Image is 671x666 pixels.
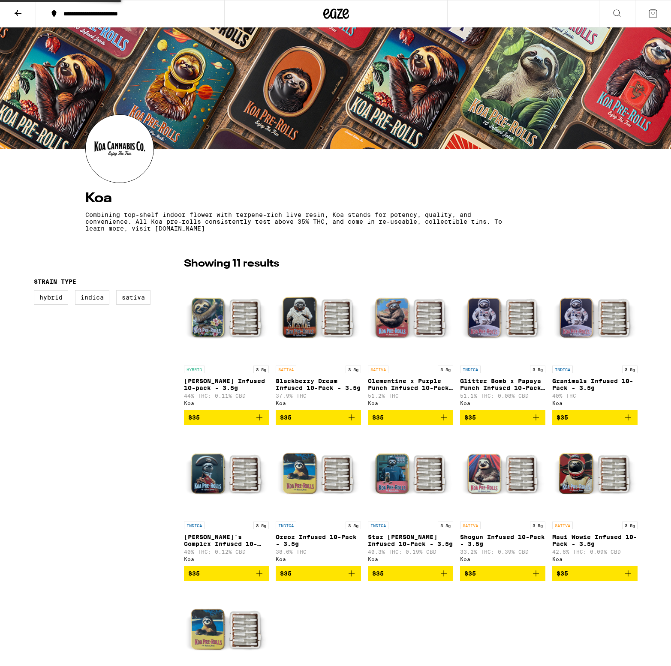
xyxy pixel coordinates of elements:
[188,570,200,577] span: $35
[460,276,545,410] a: Open page for Glitter Bomb x Papaya Punch Infused 10-Pack - 3.5g from Koa
[276,534,361,547] p: Oreoz Infused 10-Pack - 3.5g
[460,393,545,399] p: 51.1% THC: 0.08% CBD
[460,534,545,547] p: Shogun Infused 10-Pack - 3.5g
[276,378,361,391] p: Blackberry Dream Infused 10-Pack - 3.5g
[552,556,638,562] div: Koa
[557,570,568,577] span: $35
[184,432,269,566] a: Open page for Napoleon's Complex Infused 10-pack - 3.5g from Koa
[85,211,511,232] p: Combining top-shelf indoor flower with terpene-rich live resin, Koa stands for potency, quality, ...
[276,410,361,425] button: Add to bag
[622,522,638,529] p: 3.5g
[552,276,638,361] img: Koa - Granimals Infused 10-Pack - 3.5g
[552,276,638,410] a: Open page for Granimals Infused 10-Pack - 3.5g from Koa
[552,432,638,566] a: Open page for Maui Wowie Infused 10-Pack - 3.5g from Koa
[460,400,545,406] div: Koa
[552,549,638,555] p: 42.6% THC: 0.09% CBD
[622,366,638,373] p: 3.5g
[438,366,453,373] p: 3.5g
[184,276,269,410] a: Open page for Runtz Infused 10-pack - 3.5g from Koa
[184,566,269,581] button: Add to bag
[116,290,150,305] label: Sativa
[368,410,453,425] button: Add to bag
[460,556,545,562] div: Koa
[368,432,453,566] a: Open page for Star Berry Infused 10-Pack - 3.5g from Koa
[184,366,205,373] p: HYBRID
[184,276,269,361] img: Koa - Runtz Infused 10-pack - 3.5g
[280,570,292,577] span: $35
[253,522,269,529] p: 3.5g
[368,556,453,562] div: Koa
[368,378,453,391] p: Clementine x Purple Punch Infused 10-Pack - 3.5g
[460,366,481,373] p: INDICA
[552,432,638,517] img: Koa - Maui Wowie Infused 10-Pack - 3.5g
[368,393,453,399] p: 51.2% THC
[368,276,453,361] img: Koa - Clementine x Purple Punch Infused 10-Pack - 3.5g
[552,400,638,406] div: Koa
[460,432,545,566] a: Open page for Shogun Infused 10-Pack - 3.5g from Koa
[184,432,269,517] img: Koa - Napoleon's Complex Infused 10-pack - 3.5g
[276,549,361,555] p: 38.6% THC
[276,393,361,399] p: 37.9% THC
[464,414,476,421] span: $35
[184,522,205,529] p: INDICA
[34,290,68,305] label: Hybrid
[552,378,638,391] p: Granimals Infused 10-Pack - 3.5g
[75,290,109,305] label: Indica
[184,534,269,547] p: [PERSON_NAME]'s Complex Infused 10-pack - 3.5g
[276,276,361,361] img: Koa - Blackberry Dream Infused 10-Pack - 3.5g
[276,276,361,410] a: Open page for Blackberry Dream Infused 10-Pack - 3.5g from Koa
[368,549,453,555] p: 40.3% THC: 0.19% CBD
[460,549,545,555] p: 33.2% THC: 0.39% CBD
[276,432,361,566] a: Open page for Oreoz Infused 10-Pack - 3.5g from Koa
[372,570,384,577] span: $35
[184,257,279,271] p: Showing 11 results
[346,522,361,529] p: 3.5g
[438,522,453,529] p: 3.5g
[253,366,269,373] p: 3.5g
[276,522,296,529] p: INDICA
[368,566,453,581] button: Add to bag
[368,366,388,373] p: SATIVA
[184,393,269,399] p: 44% THC: 0.11% CBD
[552,410,638,425] button: Add to bag
[86,115,153,183] img: Koa logo
[368,400,453,406] div: Koa
[188,414,200,421] span: $35
[276,366,296,373] p: SATIVA
[460,432,545,517] img: Koa - Shogun Infused 10-Pack - 3.5g
[280,414,292,421] span: $35
[464,570,476,577] span: $35
[34,278,76,285] legend: Strain Type
[552,566,638,581] button: Add to bag
[276,566,361,581] button: Add to bag
[184,400,269,406] div: Koa
[368,432,453,517] img: Koa - Star Berry Infused 10-Pack - 3.5g
[530,366,545,373] p: 3.5g
[530,522,545,529] p: 3.5g
[368,276,453,410] a: Open page for Clementine x Purple Punch Infused 10-Pack - 3.5g from Koa
[368,534,453,547] p: Star [PERSON_NAME] Infused 10-Pack - 3.5g
[552,522,573,529] p: SATIVA
[460,276,545,361] img: Koa - Glitter Bomb x Papaya Punch Infused 10-Pack - 3.5g
[276,400,361,406] div: Koa
[368,522,388,529] p: INDICA
[85,192,586,205] h4: Koa
[460,566,545,581] button: Add to bag
[184,378,269,391] p: [PERSON_NAME] Infused 10-pack - 3.5g
[460,410,545,425] button: Add to bag
[557,414,568,421] span: $35
[184,556,269,562] div: Koa
[346,366,361,373] p: 3.5g
[460,522,481,529] p: SATIVA
[184,410,269,425] button: Add to bag
[372,414,384,421] span: $35
[276,556,361,562] div: Koa
[276,432,361,517] img: Koa - Oreoz Infused 10-Pack - 3.5g
[184,549,269,555] p: 40% THC: 0.12% CBD
[552,534,638,547] p: Maui Wowie Infused 10-Pack - 3.5g
[460,378,545,391] p: Glitter Bomb x Papaya Punch Infused 10-Pack - 3.5g
[552,366,573,373] p: INDICA
[552,393,638,399] p: 40% THC
[5,6,62,13] span: Hi. Need any help?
